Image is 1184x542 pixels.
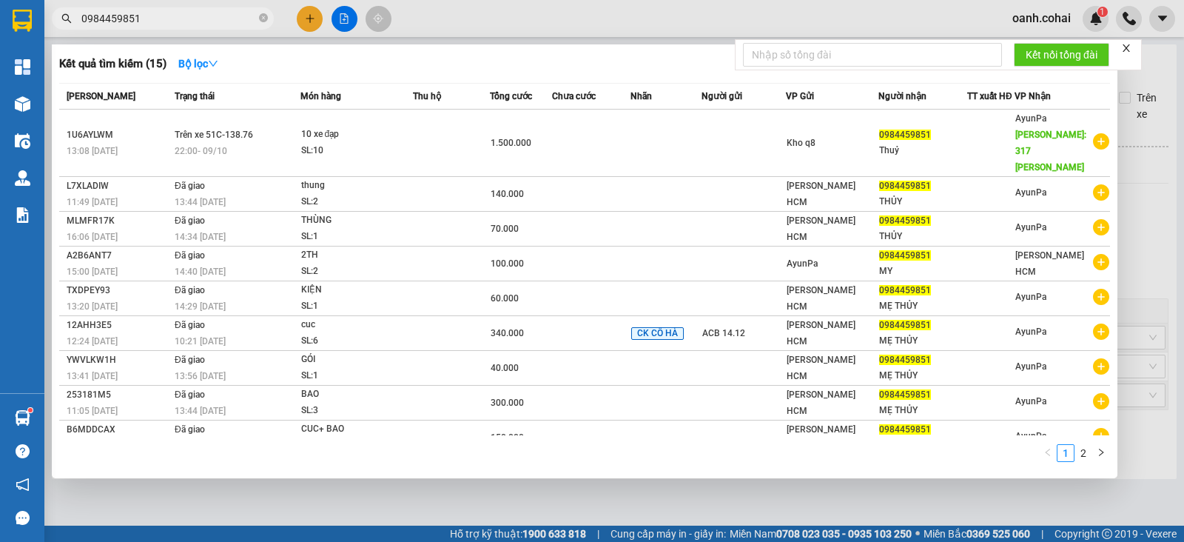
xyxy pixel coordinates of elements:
[67,232,118,242] span: 16:06 [DATE]
[67,318,170,333] div: 12AHH3E5
[787,355,855,381] span: [PERSON_NAME] HCM
[300,91,341,101] span: Món hàng
[301,317,412,333] div: cuc
[175,320,205,330] span: Đã giao
[67,422,170,438] div: B6MDDCAX
[67,406,118,416] span: 11:05 [DATE]
[787,181,855,207] span: [PERSON_NAME] HCM
[1074,444,1092,462] li: 2
[301,298,412,315] div: SL: 1
[175,232,226,242] span: 14:34 [DATE]
[175,301,226,312] span: 14:29 [DATE]
[175,424,205,435] span: Đã giao
[1015,361,1046,372] span: AyunPa
[67,213,170,229] div: MLMFR17K
[879,298,967,314] div: MẸ THỦY
[1015,327,1046,337] span: AyunPa
[301,352,412,368] div: GÓI
[175,371,226,381] span: 13:56 [DATE]
[301,127,412,143] div: 10 xe đạp
[879,264,967,279] div: MY
[67,301,118,312] span: 13:20 [DATE]
[1093,184,1109,201] span: plus-circle
[1015,113,1046,124] span: AyunPa
[301,282,412,298] div: KIỆN
[175,406,226,416] span: 13:44 [DATE]
[879,285,931,295] span: 0984459851
[1039,444,1057,462] li: Previous Page
[491,224,519,234] span: 70.000
[1093,393,1109,409] span: plus-circle
[491,328,524,338] span: 340.000
[81,10,256,27] input: Tìm tên, số ĐT hoặc mã đơn
[1015,91,1051,101] span: VP Nhận
[1093,428,1109,444] span: plus-circle
[1093,289,1109,305] span: plus-circle
[879,194,967,210] div: THỦY
[491,293,519,304] span: 60.000
[175,146,227,156] span: 22:00 - 09/10
[301,403,412,419] div: SL: 3
[301,194,412,210] div: SL: 2
[787,285,855,312] span: [PERSON_NAME] HCM
[702,326,786,341] div: ACB 14.12
[702,91,742,101] span: Người gửi
[879,320,931,330] span: 0984459851
[630,91,652,101] span: Nhãn
[1057,444,1074,462] li: 1
[175,355,205,365] span: Đã giao
[879,181,931,191] span: 0984459851
[67,197,118,207] span: 11:49 [DATE]
[175,285,205,295] span: Đã giao
[15,170,30,186] img: warehouse-icon
[1015,222,1046,232] span: AyunPa
[1015,130,1086,173] span: [PERSON_NAME]: 317 [PERSON_NAME]
[787,424,855,451] span: [PERSON_NAME] HCM
[301,421,412,438] div: CUC+ BAO
[491,138,531,148] span: 1.500.000
[1015,187,1046,198] span: AyunPa
[208,58,218,69] span: down
[301,213,412,229] div: THÙNG
[491,363,519,373] span: 40.000
[301,229,412,245] div: SL: 1
[259,13,268,22] span: close-circle
[1014,43,1109,67] button: Kết nối tổng đài
[175,389,205,400] span: Đã giao
[67,248,170,264] div: A2B6ANT7
[301,178,412,194] div: thung
[59,56,166,72] h3: Kết quả tìm kiếm ( 15 )
[879,389,931,400] span: 0984459851
[491,432,524,443] span: 150.000
[178,58,218,70] strong: Bộ lọc
[301,333,412,349] div: SL: 6
[786,91,814,101] span: VP Gửi
[879,333,967,349] div: MẸ THỦY
[175,91,215,101] span: Trạng thái
[491,189,524,199] span: 140.000
[879,368,967,384] div: MẸ THỦY
[175,267,226,277] span: 14:40 [DATE]
[879,424,931,435] span: 0984459851
[67,283,170,298] div: TXDPEY93
[1093,219,1109,235] span: plus-circle
[301,143,412,159] div: SL: 10
[67,387,170,403] div: 253181M5
[301,368,412,384] div: SL: 1
[16,444,30,458] span: question-circle
[15,59,30,75] img: dashboard-icon
[878,91,926,101] span: Người nhận
[1093,358,1109,375] span: plus-circle
[879,250,931,261] span: 0984459851
[1043,448,1052,457] span: left
[1015,250,1084,277] span: [PERSON_NAME] HCM
[67,352,170,368] div: YWVLKW1H
[67,178,170,194] div: L7XLADIW
[15,133,30,149] img: warehouse-icon
[301,247,412,264] div: 2TH
[1015,292,1046,302] span: AyunPa
[301,387,412,403] div: BAO
[175,250,205,261] span: Đã giao
[787,389,855,416] span: [PERSON_NAME] HCM
[490,91,532,101] span: Tổng cước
